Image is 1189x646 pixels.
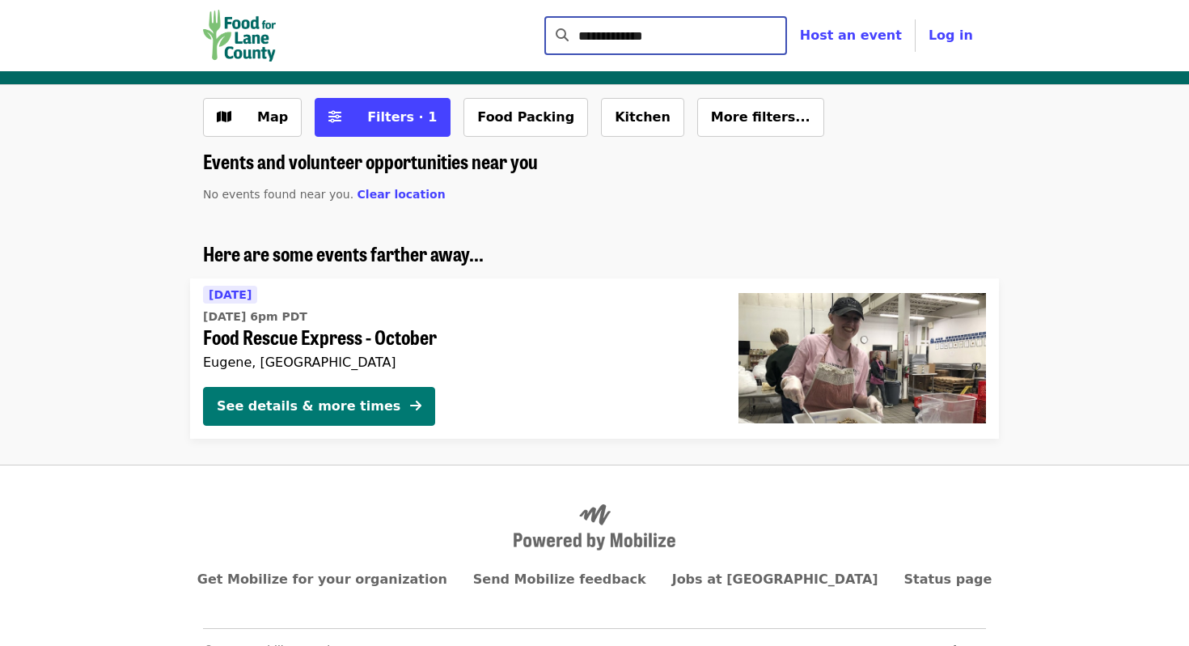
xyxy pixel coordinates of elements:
a: Host an event [800,28,902,43]
nav: Primary footer navigation [203,570,986,589]
span: [DATE] [209,288,252,301]
div: See details & more times [217,397,400,416]
a: Status page [904,572,992,587]
i: search icon [556,28,569,43]
a: Get Mobilize for your organization [197,572,447,587]
img: Powered by Mobilize [514,504,675,551]
a: Send Mobilize feedback [473,572,646,587]
span: Filters · 1 [367,109,437,125]
i: map icon [217,109,231,125]
time: [DATE] 6pm PDT [203,308,307,325]
div: Eugene, [GEOGRAPHIC_DATA] [203,355,713,370]
span: No events found near you. [203,188,353,201]
span: Clear location [358,188,446,201]
span: Food Rescue Express - October [203,325,713,349]
i: sliders-h icon [328,109,341,125]
img: Food for Lane County - Home [203,10,276,62]
img: Food Rescue Express - October organized by Food for Lane County [738,293,986,423]
button: Filters (1 selected) [315,98,451,137]
span: Here are some events farther away... [203,239,484,267]
button: See details & more times [203,387,435,426]
span: Log in [929,28,973,43]
button: Clear location [358,186,446,203]
button: Show map view [203,98,302,137]
input: Search [578,16,787,55]
span: More filters... [711,109,810,125]
button: Kitchen [601,98,684,137]
span: Events and volunteer opportunities near you [203,147,538,175]
button: Log in [916,19,986,52]
a: Jobs at [GEOGRAPHIC_DATA] [672,572,878,587]
i: arrow-right icon [410,398,421,414]
a: See details for "Food Rescue Express - October" [190,278,999,439]
button: More filters... [697,98,824,137]
button: Food Packing [463,98,588,137]
span: Map [257,109,288,125]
